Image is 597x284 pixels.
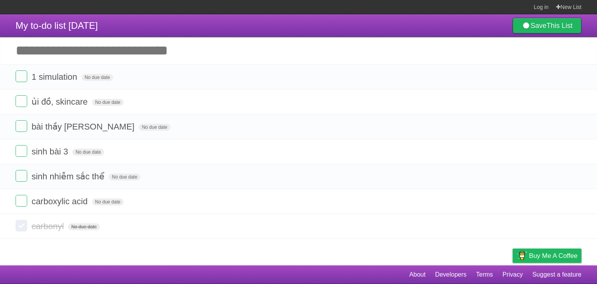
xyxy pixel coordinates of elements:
label: Done [16,195,27,207]
span: sinh nhiễm sắc thể [31,172,106,181]
label: Done [16,220,27,231]
a: Buy me a coffee [513,249,581,263]
span: No due date [72,149,104,156]
label: Done [16,95,27,107]
a: Developers [435,267,466,282]
span: No due date [92,198,124,205]
span: No due date [68,223,99,230]
label: Done [16,145,27,157]
span: sinh bài 3 [31,147,70,156]
span: No due date [139,124,170,131]
a: SaveThis List [513,18,581,33]
span: Buy me a coffee [529,249,578,263]
b: This List [546,22,573,30]
span: No due date [109,174,140,181]
span: No due date [92,99,124,106]
label: Done [16,170,27,182]
span: 1 simulation [31,72,79,82]
span: No due date [82,74,113,81]
a: Suggest a feature [532,267,581,282]
span: bài thầy [PERSON_NAME] [31,122,136,131]
a: Privacy [503,267,523,282]
span: ủi đồ, skincare [31,97,89,107]
a: Terms [476,267,493,282]
label: Done [16,120,27,132]
img: Buy me a coffee [517,249,527,262]
span: My to-do list [DATE] [16,20,98,31]
span: carboxylic acid [31,196,89,206]
span: carbonyl [31,221,66,231]
label: Done [16,70,27,82]
a: About [409,267,426,282]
